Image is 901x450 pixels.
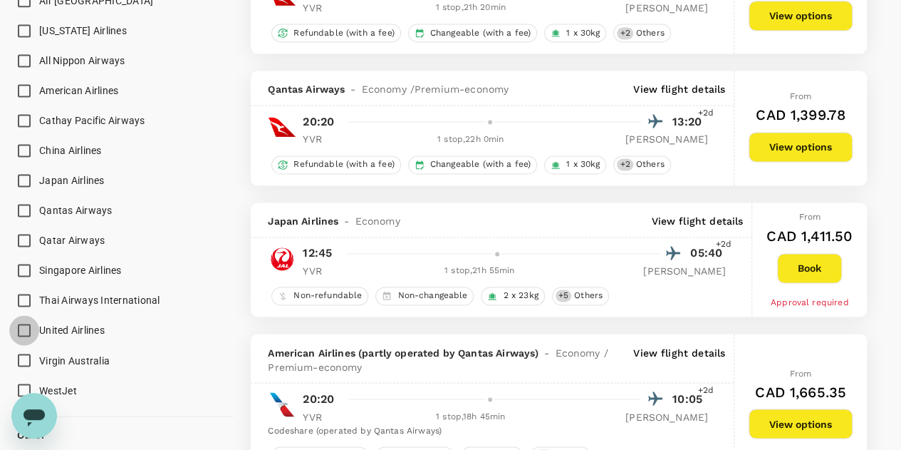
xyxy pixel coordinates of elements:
span: + 2 [617,158,632,170]
span: 1 x 30kg [561,27,605,39]
span: Non-changeable [392,290,473,302]
p: View flight details [633,345,725,374]
p: 12:45 [303,245,332,262]
button: View options [749,409,853,439]
p: [PERSON_NAME] [625,409,708,424]
span: China Airlines [39,145,102,156]
span: +2d [698,383,714,397]
p: 10:05 [672,390,708,407]
span: Approval required [771,297,849,307]
p: YVR [303,1,338,15]
span: Others [630,27,670,39]
div: +5Others [552,287,609,305]
span: Refundable (with a fee) [288,27,400,39]
p: YVR [303,409,338,424]
span: Economy / [362,82,415,96]
div: 1 stop , 18h 45min [347,409,594,424]
img: QF [268,113,296,141]
h6: CAD 1,399.78 [756,103,845,126]
p: View flight details [633,82,725,96]
span: American Airlines (partly operated by Qantas Airways) [268,345,538,359]
span: - [345,82,361,96]
span: Others [630,158,670,170]
span: Virgin Australia [39,354,110,366]
span: Qatar Airways [39,235,105,246]
p: 05:40 [690,245,726,262]
iframe: Button to launch messaging window [11,393,57,439]
div: +2Others [613,24,670,42]
div: 1 x 30kg [544,24,606,42]
div: Changeable (with a fee) [408,155,537,174]
p: View flight details [651,214,743,228]
div: Refundable (with a fee) [271,24,400,42]
button: Book [777,253,842,283]
div: Refundable (with a fee) [271,155,400,174]
span: Premium-economy [415,82,509,96]
span: + 2 [617,27,632,39]
span: Singapore Airlines [39,265,122,276]
span: From [790,368,812,378]
span: +2d [698,106,714,121]
div: Non-refundable [271,287,368,305]
span: Economy / [555,345,608,359]
span: Qantas Airways [268,82,345,96]
h6: CAD 1,665.35 [755,380,846,403]
div: 1 x 30kg [544,155,606,174]
div: 1 stop , 21h 55min [347,264,612,278]
span: United Airlines [39,324,105,336]
span: Changeable (with a fee) [425,158,536,170]
span: 1 x 30kg [561,158,605,170]
p: YVR [303,264,338,278]
span: Premium-economy [268,359,362,374]
span: + 5 [556,290,571,302]
img: AA [268,390,296,419]
p: 13:20 [672,113,708,131]
span: Japan Airlines [39,175,105,186]
div: 1 stop , 22h 0min [347,133,594,147]
span: - [338,214,355,228]
span: [US_STATE] Airlines [39,25,127,36]
span: From [798,212,821,222]
p: [PERSON_NAME] [625,1,708,15]
p: [PERSON_NAME] [625,132,708,146]
span: Refundable (with a fee) [288,158,400,170]
span: - [538,345,555,359]
p: [PERSON_NAME] [643,264,726,278]
button: View options [749,132,853,162]
img: JL [268,245,296,273]
span: 2 x 23kg [497,290,543,302]
span: Cathay Pacific Airways [39,115,145,126]
span: Changeable (with a fee) [425,27,536,39]
span: American Airlines [39,85,118,96]
p: Other [17,427,46,441]
span: All Nippon Airways [39,55,125,66]
span: Qantas Airways [39,205,113,216]
span: +2d [716,237,731,252]
div: 1 stop , 21h 20min [347,1,594,15]
span: Non-refundable [288,290,368,302]
span: Economy [355,214,400,228]
span: Thai Airways International [39,295,160,306]
h6: CAD 1,411.50 [766,225,853,247]
span: From [790,91,812,101]
p: 20:20 [303,390,334,407]
div: 2 x 23kg [481,287,544,305]
div: Non-changeable [375,287,474,305]
div: Codeshare (operated by Qantas Airways) [268,424,708,438]
p: 20:20 [303,113,334,131]
p: YVR [303,132,338,146]
div: Changeable (with a fee) [408,24,537,42]
button: View options [749,1,853,31]
span: Others [568,290,608,302]
div: +2Others [613,155,670,174]
span: Japan Airlines [268,214,338,228]
span: WestJet [39,384,77,396]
